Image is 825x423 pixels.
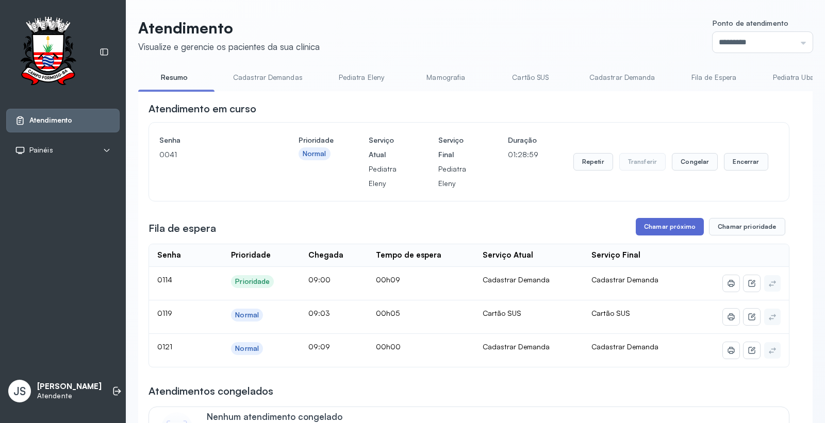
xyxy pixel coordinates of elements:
[438,133,473,162] h4: Serviço Final
[508,133,538,147] h4: Duração
[157,342,172,351] span: 0121
[148,101,256,116] h3: Atendimento em curso
[376,309,400,317] span: 00h05
[672,153,718,171] button: Congelar
[11,16,85,88] img: Logotipo do estabelecimento
[148,221,216,235] h3: Fila de espera
[138,69,210,86] a: Resumo
[579,69,666,86] a: Cadastrar Demanda
[376,275,400,284] span: 00h09
[29,116,72,125] span: Atendimento
[369,162,403,191] p: Pediatra Eleny
[299,133,334,147] h4: Prioridade
[37,382,102,392] p: [PERSON_NAME]
[376,342,401,351] span: 00h00
[678,69,750,86] a: Fila de Espera
[591,250,640,260] div: Serviço Final
[308,250,343,260] div: Chegada
[494,69,567,86] a: Cartão SUS
[308,275,331,284] span: 09:00
[573,153,613,171] button: Repetir
[709,218,785,235] button: Chamar prioridade
[235,277,270,286] div: Prioridade
[159,147,263,162] p: 0041
[223,69,313,86] a: Cadastrar Demandas
[591,275,658,284] span: Cadastrar Demanda
[138,19,320,37] p: Atendimento
[159,133,263,147] h4: Senha
[619,153,666,171] button: Transferir
[157,250,181,260] div: Senha
[438,162,473,191] p: Pediatra Eleny
[591,309,630,317] span: Cartão SUS
[37,392,102,400] p: Atendente
[308,309,330,317] span: 09:03
[591,342,658,351] span: Cadastrar Demanda
[724,153,768,171] button: Encerrar
[235,344,259,353] div: Normal
[508,147,538,162] p: 01:28:59
[308,342,330,351] span: 09:09
[636,218,704,235] button: Chamar próximo
[713,19,788,27] span: Ponto de atendimento
[148,384,273,398] h3: Atendimentos congelados
[138,41,320,52] div: Visualize e gerencie os pacientes da sua clínica
[207,411,480,422] p: Nenhum atendimento congelado
[483,342,575,351] div: Cadastrar Demanda
[483,250,533,260] div: Serviço Atual
[15,115,111,126] a: Atendimento
[303,149,326,158] div: Normal
[410,69,482,86] a: Mamografia
[369,133,403,162] h4: Serviço Atual
[157,275,172,284] span: 0114
[483,309,575,318] div: Cartão SUS
[483,275,575,284] div: Cadastrar Demanda
[235,311,259,319] div: Normal
[376,250,441,260] div: Tempo de espera
[157,309,172,317] span: 0119
[231,250,271,260] div: Prioridade
[325,69,398,86] a: Pediatra Eleny
[29,146,53,155] span: Painéis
